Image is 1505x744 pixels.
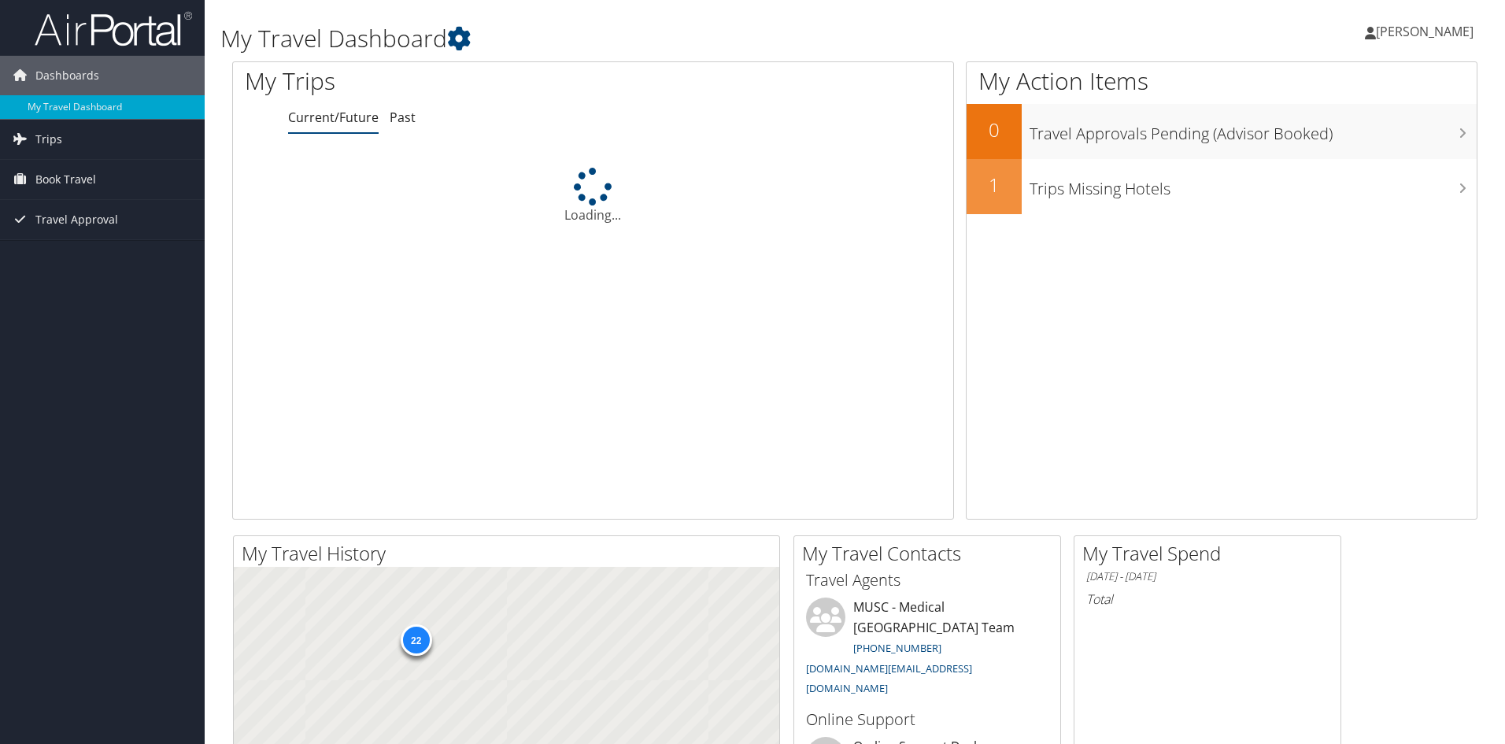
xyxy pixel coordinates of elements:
h3: Trips Missing Hotels [1030,170,1477,200]
h2: My Travel Contacts [802,540,1060,567]
a: [PHONE_NUMBER] [853,641,941,655]
h3: Travel Agents [806,569,1048,591]
a: [DOMAIN_NAME][EMAIL_ADDRESS][DOMAIN_NAME] [806,661,972,696]
h1: My Trips [245,65,642,98]
h3: Travel Approvals Pending (Advisor Booked) [1030,115,1477,145]
span: Book Travel [35,160,96,199]
a: Past [390,109,416,126]
h6: Total [1086,590,1329,608]
h2: My Travel History [242,540,779,567]
h2: 0 [967,117,1022,143]
h2: My Travel Spend [1082,540,1340,567]
h3: Online Support [806,709,1048,731]
div: Loading... [233,168,953,224]
li: MUSC - Medical [GEOGRAPHIC_DATA] Team [798,598,1056,702]
a: 0Travel Approvals Pending (Advisor Booked) [967,104,1477,159]
h6: [DATE] - [DATE] [1086,569,1329,584]
h1: My Action Items [967,65,1477,98]
img: airportal-logo.png [35,10,192,47]
span: Travel Approval [35,200,118,239]
a: [PERSON_NAME] [1365,8,1489,55]
span: [PERSON_NAME] [1376,23,1474,40]
h2: 1 [967,172,1022,198]
span: Dashboards [35,56,99,95]
h1: My Travel Dashboard [220,22,1067,55]
a: Current/Future [288,109,379,126]
a: 1Trips Missing Hotels [967,159,1477,214]
div: 22 [400,624,431,655]
span: Trips [35,120,62,159]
